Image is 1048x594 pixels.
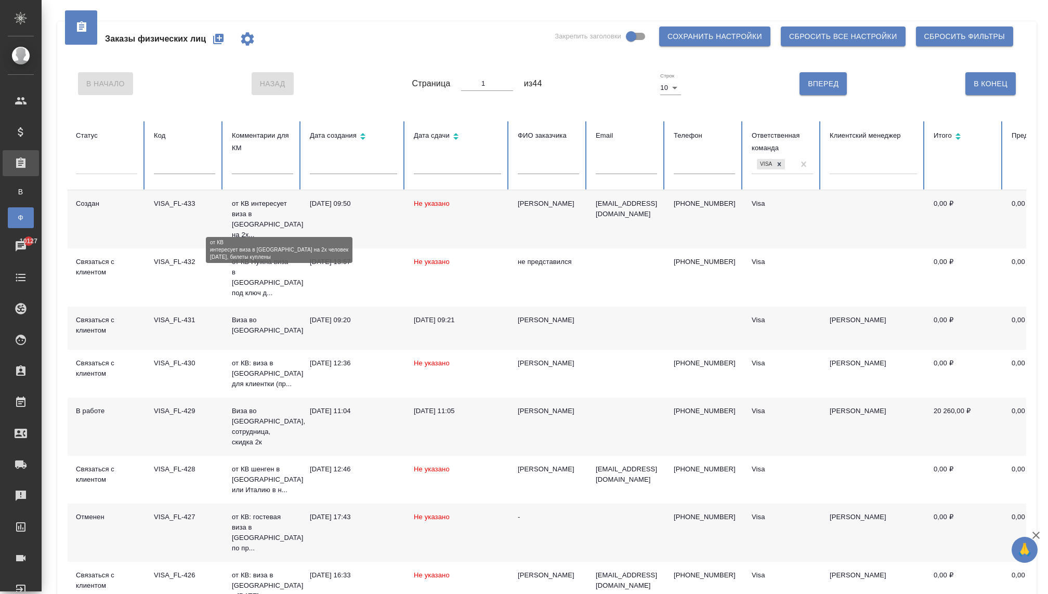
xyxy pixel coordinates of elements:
div: Клиентский менеджер [830,129,917,142]
span: Сбросить фильтры [924,30,1005,43]
td: 0,00 ₽ [925,307,1003,350]
td: [PERSON_NAME] [821,350,925,398]
label: Строк [660,73,674,78]
div: Связаться с клиентом [76,257,137,278]
div: [DATE] 09:50 [310,199,397,209]
td: 20 260,00 ₽ [925,398,1003,456]
div: Отменен [76,512,137,522]
div: [PERSON_NAME] [518,315,579,325]
div: Сортировка [934,129,995,144]
span: Не указано [414,513,450,521]
div: Visa [752,570,813,580]
p: [PHONE_NUMBER] [674,358,735,368]
div: Visa [757,159,774,170]
td: 0,00 ₽ [925,504,1003,562]
span: Ф [13,213,29,223]
div: [DATE] 12:46 [310,464,397,474]
p: от КВ Нужна виза в [GEOGRAPHIC_DATA] под ключ д... [232,257,293,298]
p: от КВ шенген в [GEOGRAPHIC_DATA] или Италию в н... [232,464,293,495]
div: Код [154,129,215,142]
div: Ответственная команда [752,129,813,154]
p: [PHONE_NUMBER] [674,257,735,267]
p: Виза во [GEOGRAPHIC_DATA], сотрудница, скидка 2к [232,406,293,447]
div: [PERSON_NAME] [518,570,579,580]
div: VISA_FL-427 [154,512,215,522]
div: VISA_FL-431 [154,315,215,325]
p: от КВ интересует виза в [GEOGRAPHIC_DATA] на 2х... [232,199,293,240]
span: Вперед [808,77,839,90]
div: VISA_FL-426 [154,570,215,580]
span: Не указано [414,200,450,207]
div: Связаться с клиентом [76,315,137,336]
td: [PERSON_NAME] [821,504,925,562]
div: 10 [660,81,681,95]
p: [PHONE_NUMBER] [674,406,735,416]
p: [PHONE_NUMBER] [674,199,735,209]
span: Не указано [414,359,450,367]
p: [PHONE_NUMBER] [674,512,735,522]
button: В Конец [965,72,1016,95]
span: Страница [412,77,451,90]
p: [EMAIL_ADDRESS][DOMAIN_NAME] [596,570,657,591]
div: Создан [76,199,137,209]
div: VISA_FL-432 [154,257,215,267]
div: Связаться с клиентом [76,358,137,379]
td: 0,00 ₽ [925,248,1003,307]
a: Ф [8,207,34,228]
div: Email [596,129,657,142]
div: [DATE] 16:33 [310,570,397,580]
span: Заказы физических лиц [105,33,206,45]
div: Visa [752,464,813,474]
p: от КВ: виза в [GEOGRAPHIC_DATA] для клиентки (пр... [232,358,293,389]
div: [PERSON_NAME] [518,199,579,209]
td: 0,00 ₽ [925,456,1003,504]
span: Сбросить все настройки [789,30,897,43]
div: Статус [76,129,137,142]
p: от КВ: гостевая виза в [GEOGRAPHIC_DATA] по пр... [232,512,293,553]
div: [PERSON_NAME] [518,358,579,368]
div: Visa [752,199,813,209]
div: [DATE] 09:21 [414,315,501,325]
span: Сохранить настройки [667,30,762,43]
span: Не указано [414,465,450,473]
span: В Конец [974,77,1007,90]
span: Закрепить заголовки [555,31,621,42]
div: ФИО заказчика [518,129,579,142]
div: Visa [752,406,813,416]
div: VISA_FL-430 [154,358,215,368]
div: [DATE] 17:43 [310,512,397,522]
div: [DATE] 13:57 [310,257,397,267]
div: [PERSON_NAME] [518,464,579,474]
td: 0,00 ₽ [925,350,1003,398]
button: Сбросить все настройки [781,27,906,46]
button: Вперед [800,72,847,95]
div: не представился [518,257,579,267]
div: VISA_FL-428 [154,464,215,474]
p: [EMAIL_ADDRESS][DOMAIN_NAME] [596,464,657,485]
div: Visa [752,512,813,522]
div: Комментарии для КМ [232,129,293,154]
div: Visa [752,257,813,267]
div: [PERSON_NAME] [518,406,579,416]
div: В работе [76,406,137,416]
span: 🙏 [1016,539,1033,561]
div: [DATE] 09:20 [310,315,397,325]
p: Виза во [GEOGRAPHIC_DATA] [232,315,293,336]
button: 🙏 [1012,537,1038,563]
td: [PERSON_NAME] [821,398,925,456]
span: Не указано [414,258,450,266]
div: VISA_FL-429 [154,406,215,416]
span: Не указано [414,571,450,579]
span: В [13,187,29,197]
div: Visa [752,315,813,325]
p: [PHONE_NUMBER] [674,570,735,580]
button: Создать [206,27,231,51]
p: [EMAIL_ADDRESS][DOMAIN_NAME] [596,199,657,219]
div: [DATE] 12:36 [310,358,397,368]
div: Телефон [674,129,735,142]
button: Сохранить настройки [659,27,770,46]
span: из 44 [524,77,542,90]
td: [PERSON_NAME] [821,307,925,350]
p: [PHONE_NUMBER] [674,464,735,474]
div: - [518,512,579,522]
